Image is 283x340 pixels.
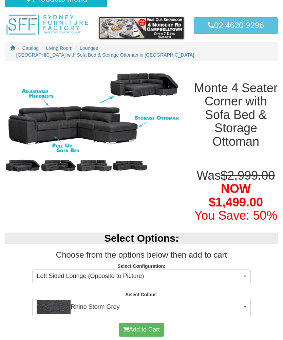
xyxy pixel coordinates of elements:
h1: Monte 4 Seater Corner with Sofa Bed & Storage Ottoman [194,82,278,149]
a: 02 4620 9296 [194,18,278,34]
button: Rhino Storm GreyRhino Storm Grey [32,298,250,317]
a: Lounges [80,46,98,51]
span: NOW $1,499.00 [209,182,263,209]
img: Rhino Storm Grey [37,301,71,314]
a: [GEOGRAPHIC_DATA] with Sofa Bed & Storage Ottoman in [GEOGRAPHIC_DATA] [16,53,194,58]
del: $2,999.00 [221,169,275,183]
h1: Was [194,169,278,223]
a: Catalog [22,46,39,51]
font: You Save: 50% [194,209,278,223]
button: Add to Cart [119,323,164,337]
span: Rhino Storm Grey [37,301,242,314]
strong: Select Colour: [126,292,158,298]
button: Left Sided Lounge (Opposite to Picture) [32,270,250,283]
h3: Choose from the options below then add to cart [5,251,278,260]
span: Left Sided Lounge (Opposite to Picture) [37,272,242,281]
img: showroom.gif [99,18,184,39]
img: Sydney Furniture Factory [5,14,89,36]
b: Select Options: [104,233,179,244]
strong: Select Configuration: [117,264,166,269]
a: Living Room [46,46,73,51]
